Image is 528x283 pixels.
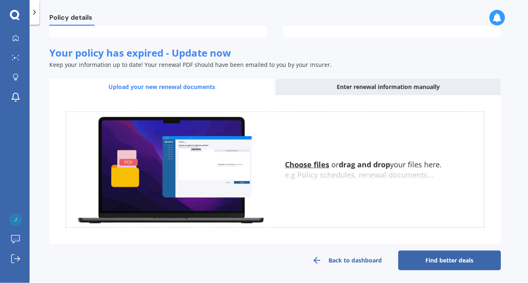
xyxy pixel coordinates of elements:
[9,213,22,226] img: f2856c739570499ef09e4391ce4ad832
[49,46,231,59] span: Your policy has expired - Update now
[49,79,274,95] div: Upload your new renewal documents
[339,160,390,169] b: drag and drop
[276,79,501,95] div: Enter renewal information manually
[285,160,442,169] span: or your files here.
[49,61,332,68] span: Keep your information up to date! Your renewal PDF should have been emailed to you by your insurer.
[296,251,398,270] a: Back to dashboard
[285,160,329,169] u: Choose files
[398,251,501,270] a: Find better deals
[49,14,94,25] span: Policy details
[285,171,484,180] div: e.g Policy schedules, renewal documents...
[66,112,275,227] img: upload.de96410c8ce839c3fdd5.gif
